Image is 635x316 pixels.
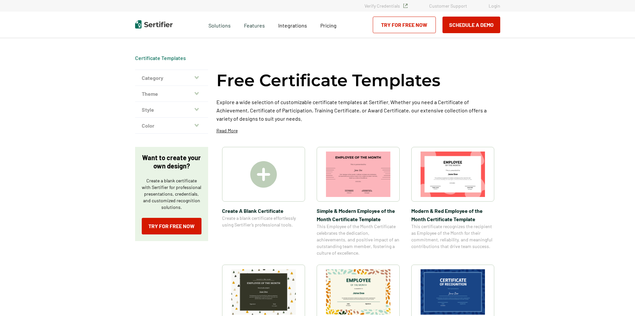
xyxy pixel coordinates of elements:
span: This certificate recognizes the recipient as Employee of the Month for their commitment, reliabil... [411,223,494,250]
span: Create a blank certificate effortlessly using Sertifier’s professional tools. [222,215,305,228]
a: Try for Free Now [373,17,436,33]
span: This Employee of the Month Certificate celebrates the dedication, achievements, and positive impa... [317,223,400,256]
button: Theme [135,86,208,102]
span: Pricing [320,22,337,29]
img: Simple & Modern Employee of the Month Certificate Template [326,152,390,197]
a: Try for Free Now [142,218,201,234]
span: Integrations [278,22,307,29]
button: Color [135,118,208,134]
span: Simple & Modern Employee of the Month Certificate Template [317,207,400,223]
span: Create A Blank Certificate [222,207,305,215]
a: Pricing [320,21,337,29]
p: Create a blank certificate with Sertifier for professional presentations, credentials, and custom... [142,177,201,211]
p: Want to create your own design? [142,154,201,170]
img: Sertifier | Digital Credentialing Platform [135,20,173,29]
img: Modern & Red Employee of the Month Certificate Template [421,152,485,197]
a: Simple & Modern Employee of the Month Certificate TemplateSimple & Modern Employee of the Month C... [317,147,400,256]
a: Modern & Red Employee of the Month Certificate TemplateModern & Red Employee of the Month Certifi... [411,147,494,256]
div: Breadcrumb [135,55,186,61]
img: Simple and Patterned Employee of the Month Certificate Template [326,269,390,315]
button: Category [135,70,208,86]
a: Verify Credentials [364,3,408,9]
img: Verified [403,4,408,8]
button: Style [135,102,208,118]
p: Read More [216,127,238,134]
a: Integrations [278,21,307,29]
img: Modern Dark Blue Employee of the Month Certificate Template [421,269,485,315]
h1: Free Certificate Templates [216,70,440,91]
p: Explore a wide selection of customizable certificate templates at Sertifier. Whether you need a C... [216,98,500,123]
a: Certificate Templates [135,55,186,61]
span: Solutions [208,21,231,29]
a: Customer Support [429,3,467,9]
span: Features [244,21,265,29]
span: Modern & Red Employee of the Month Certificate Template [411,207,494,223]
a: Login [489,3,500,9]
img: Create A Blank Certificate [250,161,277,188]
img: Simple & Colorful Employee of the Month Certificate Template [231,269,296,315]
